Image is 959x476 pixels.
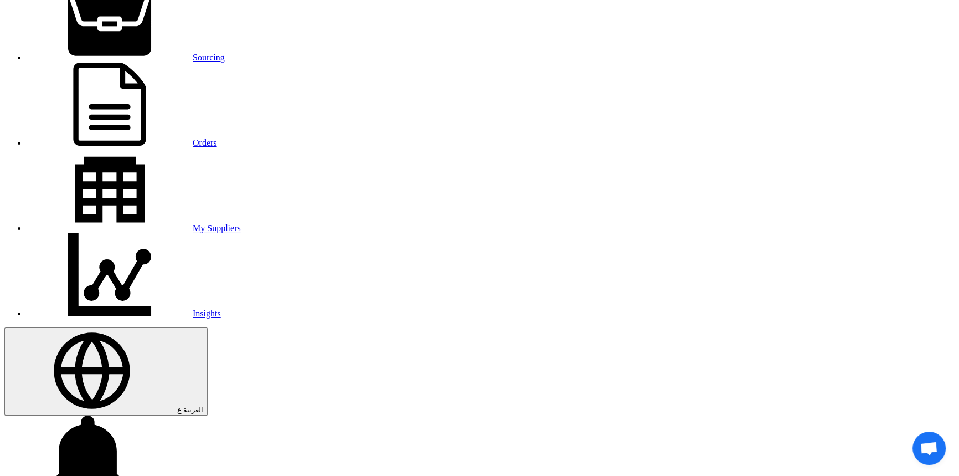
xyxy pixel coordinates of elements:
a: Orders [27,138,217,147]
span: ع [177,406,182,414]
span: العربية [183,406,203,414]
a: Sourcing [27,53,225,62]
a: My Suppliers [27,223,241,233]
button: العربية ع [4,327,208,416]
a: Open chat [912,432,946,465]
a: Insights [27,309,221,318]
